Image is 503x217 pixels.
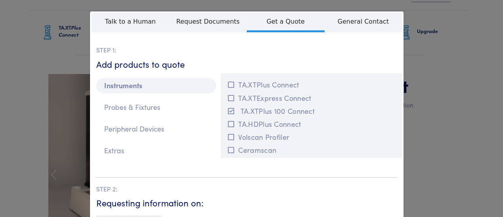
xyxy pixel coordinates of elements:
span: Get a Quote [247,12,325,32]
p: Probes & Fixtures [96,100,216,115]
h6: Requesting information on: [96,197,397,209]
button: TA.XTPlus Connect [226,78,397,91]
p: STEP 1: [96,45,397,55]
span: Request Documents [169,12,247,30]
p: STEP 2: [96,184,397,194]
h6: Add products to quote [96,58,397,70]
button: TA.XTExpress Connect [226,91,397,104]
button: TA.XTPlus 100 Connect [226,104,397,117]
p: Peripheral Devices [96,121,216,137]
p: Extras [96,143,216,158]
button: Volscan Profiler [226,130,397,143]
span: Talk to a Human [92,12,169,30]
p: Instruments [96,78,216,93]
span: General Contact [325,12,402,30]
button: Ceramscan [226,143,397,156]
button: TA.HDPlus Connect [226,117,397,130]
